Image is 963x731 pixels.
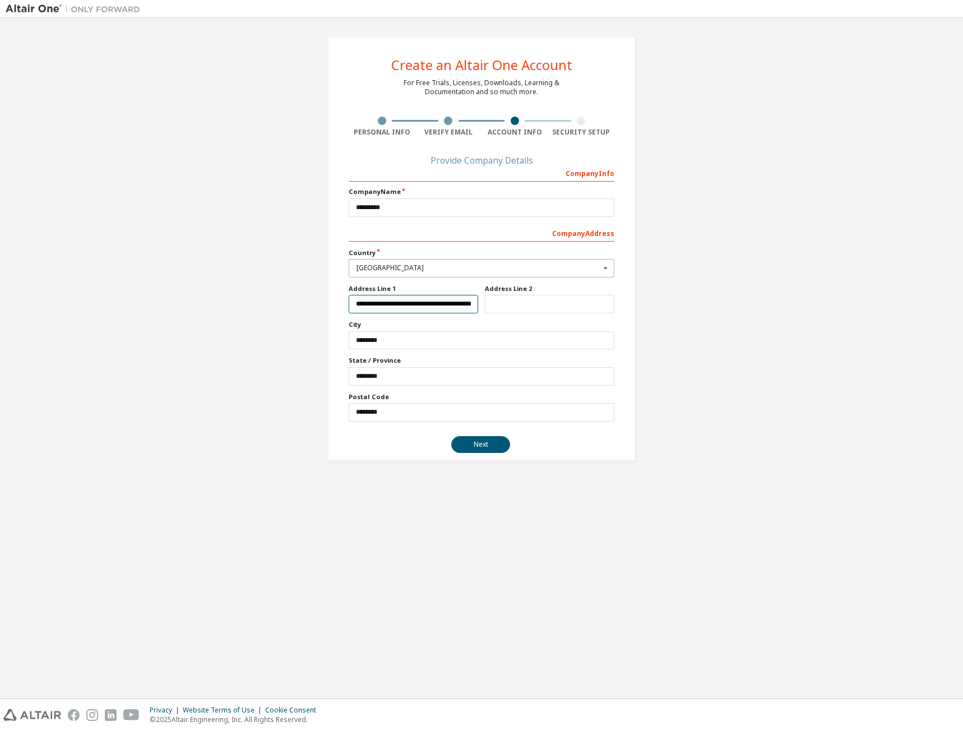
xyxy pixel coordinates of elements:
[349,392,614,401] label: Postal Code
[415,128,482,137] div: Verify Email
[3,709,61,721] img: altair_logo.svg
[183,706,265,715] div: Website Terms of Use
[265,706,323,715] div: Cookie Consent
[485,284,614,293] label: Address Line 2
[349,187,614,196] label: Company Name
[68,709,80,721] img: facebook.svg
[357,265,600,271] div: [GEOGRAPHIC_DATA]
[150,706,183,715] div: Privacy
[349,157,614,164] div: Provide Company Details
[391,58,572,72] div: Create an Altair One Account
[451,436,510,453] button: Next
[349,284,478,293] label: Address Line 1
[349,224,614,242] div: Company Address
[6,3,146,15] img: Altair One
[349,356,614,365] label: State / Province
[86,709,98,721] img: instagram.svg
[349,164,614,182] div: Company Info
[349,320,614,329] label: City
[548,128,615,137] div: Security Setup
[123,709,140,721] img: youtube.svg
[150,715,323,724] p: © 2025 Altair Engineering, Inc. All Rights Reserved.
[105,709,117,721] img: linkedin.svg
[404,78,559,96] div: For Free Trials, Licenses, Downloads, Learning & Documentation and so much more.
[349,128,415,137] div: Personal Info
[349,248,614,257] label: Country
[481,128,548,137] div: Account Info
